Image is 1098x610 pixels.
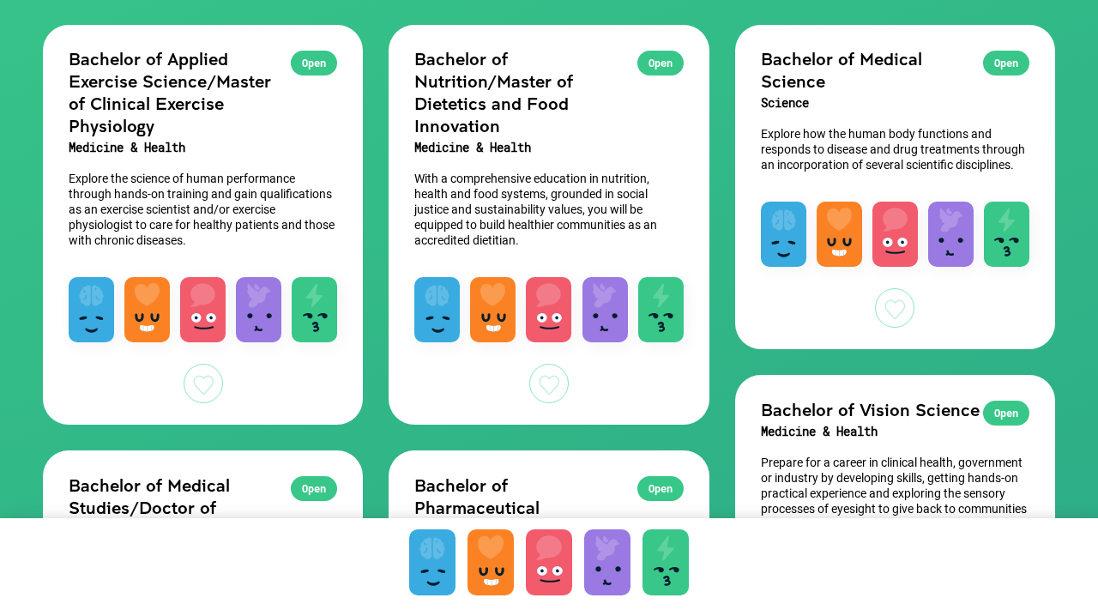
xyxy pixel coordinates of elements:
h2: Bachelor of Nutrition/Master of Dietetics and Food Innovation [414,47,683,136]
p: Explore the science of human performance through hands-on training and gain qualifications as an ... [69,171,337,248]
h3: Science [761,92,1029,114]
div: Open [291,476,337,501]
div: Open [291,51,337,75]
h2: Bachelor of Pharmaceutical Medicine/Master of Pharmacy [414,474,683,563]
div: Open [983,401,1029,426]
h2: Bachelor of Medical Science [761,47,1029,92]
h2: Bachelor of Medical Studies/Doctor of Medicine [69,474,337,541]
p: Explore how the human body functions and responds to disease and drug treatments through an incor... [761,126,1029,172]
p: Prepare for a career in clinical health, government or industry by developing skills, getting han... [761,455,1029,532]
h3: Medicine & Health [414,136,683,159]
a: OpenBachelor of Medical ScienceScienceExplore how the human body functions and responds to diseas... [735,25,1055,350]
div: Open [637,51,684,75]
p: With a comprehensive education in nutrition, health and food systems, grounded in social justice ... [414,171,683,248]
a: OpenBachelor of Applied Exercise Science/Master of Clinical Exercise PhysiologyMedicine & HealthE... [43,25,363,426]
h3: Medicine & Health [69,136,337,159]
h2: Bachelor of Vision Science [761,398,1029,420]
h3: Medicine & Health [761,420,1029,443]
a: OpenBachelor of Nutrition/Master of Dietetics and Food InnovationMedicine & HealthWith a comprehe... [389,25,709,426]
div: Open [637,476,684,501]
div: Open [983,51,1029,75]
h2: Bachelor of Applied Exercise Science/Master of Clinical Exercise Physiology [69,47,337,136]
